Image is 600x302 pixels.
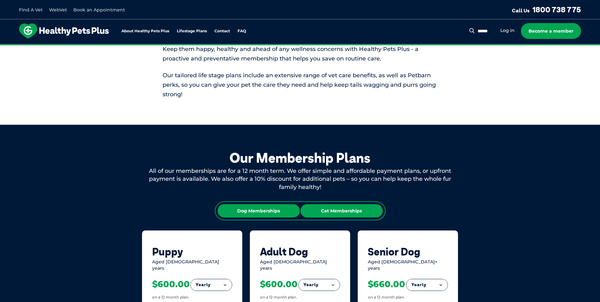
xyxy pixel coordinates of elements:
div: Senior Dog [368,246,448,258]
div: Our Membership Plans [142,150,458,166]
button: Yearly [191,279,232,291]
div: Aged [DEMOGRAPHIC_DATA]+ years [368,259,448,271]
div: on a 12 month plan. [260,295,297,300]
div: Adult Dog [260,246,340,258]
div: on a 12 month plan. [152,295,189,300]
a: Lifestage Plans [177,29,207,33]
div: Aged [DEMOGRAPHIC_DATA] years [152,259,232,271]
a: About Healthy Pets Plus [121,29,169,33]
a: Book an Appointment [73,7,125,13]
div: Aged [DEMOGRAPHIC_DATA] years [260,259,340,271]
img: hpp-logo [19,23,109,39]
span: Keep them happy, healthy and ahead of any wellness concerns with Healthy Pets Plus - a proactive ... [163,46,418,62]
a: WebVet [49,7,67,13]
span: Proactive, preventative wellness program designed to keep your pet healthier and happier for longer [182,44,418,50]
a: Contact [214,29,230,33]
button: Search [468,28,476,34]
span: Our tailored life stage plans include an extensive range of vet care benefits, as well as Petbarn... [163,72,436,98]
a: Become a member [521,23,581,39]
div: $600.00 [152,279,190,290]
a: Log in [500,28,515,34]
div: Puppy [152,246,232,258]
a: FAQ [238,29,246,33]
div: Dog Memberships [218,204,300,217]
button: Yearly [299,279,340,291]
button: Yearly [406,279,448,291]
a: Find A Vet [19,7,43,13]
div: on a 12 month plan. [368,295,405,300]
a: Call Us1800 738 775 [512,5,581,14]
div: $600.00 [260,279,298,290]
div: Cat Memberships [300,204,383,217]
span: Call Us [512,7,530,14]
div: $660.00 [368,279,405,290]
div: All of our memberships are for a 12 month term. We offer simple and affordable payment plans, or ... [142,167,458,191]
